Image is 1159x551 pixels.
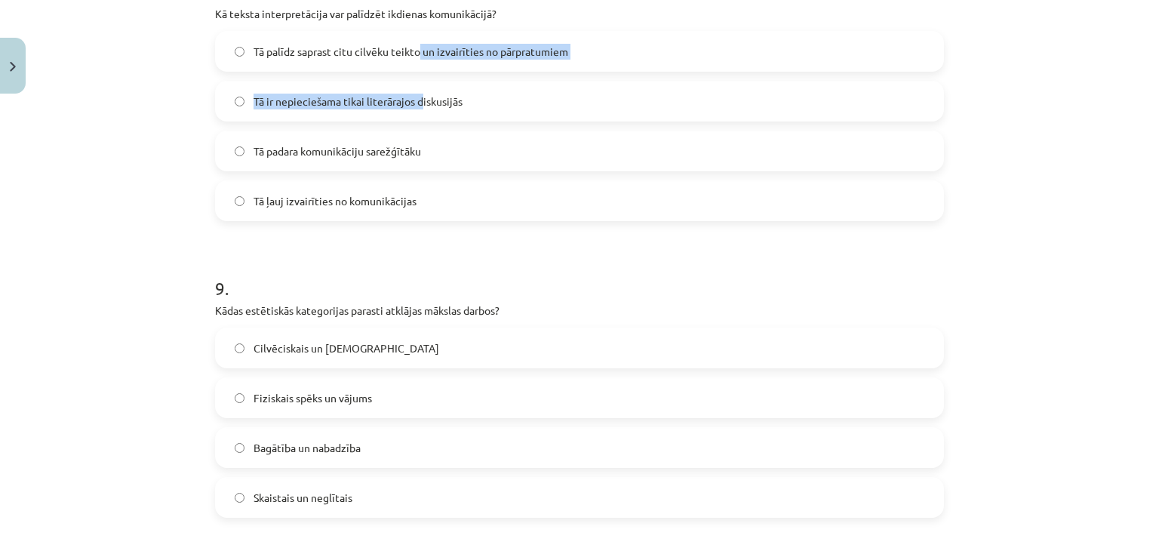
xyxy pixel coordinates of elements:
input: Tā ļauj izvairīties no komunikācijas [235,196,244,206]
span: Tā ir nepieciešama tikai literārajos diskusijās [254,94,463,109]
img: icon-close-lesson-0947bae3869378f0d4975bcd49f059093ad1ed9edebbc8119c70593378902aed.svg [10,62,16,72]
input: Cilvēciskais un [DEMOGRAPHIC_DATA] [235,343,244,353]
input: Tā palīdz saprast citu cilvēku teikto un izvairīties no pārpratumiem [235,47,244,57]
span: Skaistais un neglītais [254,490,352,506]
p: Kā teksta interpretācija var palīdzēt ikdienas komunikācijā? [215,6,944,22]
span: Bagātība un nabadzība [254,440,361,456]
p: Kādas estētiskās kategorijas parasti atklājas mākslas darbos? [215,303,944,319]
h1: 9 . [215,251,944,298]
span: Tā ļauj izvairīties no komunikācijas [254,193,417,209]
input: Skaistais un neglītais [235,493,244,503]
input: Tā ir nepieciešama tikai literārajos diskusijās [235,97,244,106]
input: Fiziskais spēks un vājums [235,393,244,403]
span: Tā padara komunikāciju sarežģītāku [254,143,421,159]
span: Tā palīdz saprast citu cilvēku teikto un izvairīties no pārpratumiem [254,44,568,60]
span: Cilvēciskais un [DEMOGRAPHIC_DATA] [254,340,439,356]
input: Tā padara komunikāciju sarežģītāku [235,146,244,156]
span: Fiziskais spēks un vājums [254,390,372,406]
input: Bagātība un nabadzība [235,443,244,453]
